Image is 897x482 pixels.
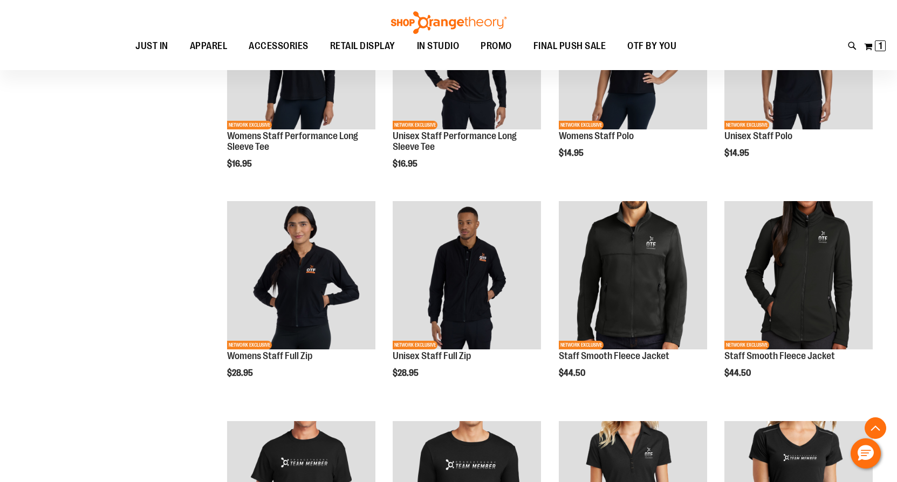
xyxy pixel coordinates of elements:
[559,148,585,158] span: $14.95
[227,201,375,351] a: Womens Staff Full ZipNETWORK EXCLUSIVE
[393,130,517,152] a: Unisex Staff Performance Long Sleeve Tee
[481,34,512,58] span: PROMO
[724,130,792,141] a: Unisex Staff Polo
[125,34,179,59] a: JUST IN
[227,121,272,129] span: NETWORK EXCLUSIVE
[865,417,886,439] button: Back To Top
[387,196,546,405] div: product
[559,201,707,351] a: Product image for Smooth Fleece JacketNETWORK EXCLUSIVE
[227,159,254,169] span: $16.95
[724,201,873,349] img: Product image for Smooth Fleece Jacket
[393,350,471,361] a: Unisex Staff Full Zip
[393,201,541,351] a: Unisex Staff Full ZipNETWORK EXCLUSIVE
[227,201,375,349] img: Womens Staff Full Zip
[389,11,508,34] img: Shop Orangetheory
[724,148,751,158] span: $14.95
[627,34,676,58] span: OTF BY YOU
[559,121,604,129] span: NETWORK EXCLUSIVE
[559,130,634,141] a: Womens Staff Polo
[559,341,604,349] span: NETWORK EXCLUSIVE
[222,196,381,405] div: product
[393,368,420,378] span: $28.95
[470,34,523,59] a: PROMO
[227,341,272,349] span: NETWORK EXCLUSIVE
[719,196,878,405] div: product
[330,34,395,58] span: RETAIL DISPLAY
[559,201,707,349] img: Product image for Smooth Fleece Jacket
[617,34,687,59] a: OTF BY YOU
[238,34,319,59] a: ACCESSORIES
[135,34,168,58] span: JUST IN
[393,201,541,349] img: Unisex Staff Full Zip
[559,350,669,361] a: Staff Smooth Fleece Jacket
[523,34,617,59] a: FINAL PUSH SALE
[179,34,238,59] a: APPAREL
[879,40,882,51] span: 1
[553,196,713,405] div: product
[393,159,419,169] span: $16.95
[724,350,835,361] a: Staff Smooth Fleece Jacket
[724,341,769,349] span: NETWORK EXCLUSIVE
[393,341,437,349] span: NETWORK EXCLUSIVE
[851,438,881,469] button: Hello, have a question? Let’s chat.
[724,201,873,351] a: Product image for Smooth Fleece JacketNETWORK EXCLUSIVE
[393,121,437,129] span: NETWORK EXCLUSIVE
[227,130,358,152] a: Womens Staff Performance Long Sleeve Tee
[559,368,587,378] span: $44.50
[417,34,460,58] span: IN STUDIO
[533,34,606,58] span: FINAL PUSH SALE
[249,34,309,58] span: ACCESSORIES
[406,34,470,58] a: IN STUDIO
[724,121,769,129] span: NETWORK EXCLUSIVE
[227,368,255,378] span: $28.95
[319,34,406,59] a: RETAIL DISPLAY
[227,350,312,361] a: Womens Staff Full Zip
[190,34,228,58] span: APPAREL
[724,368,752,378] span: $44.50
